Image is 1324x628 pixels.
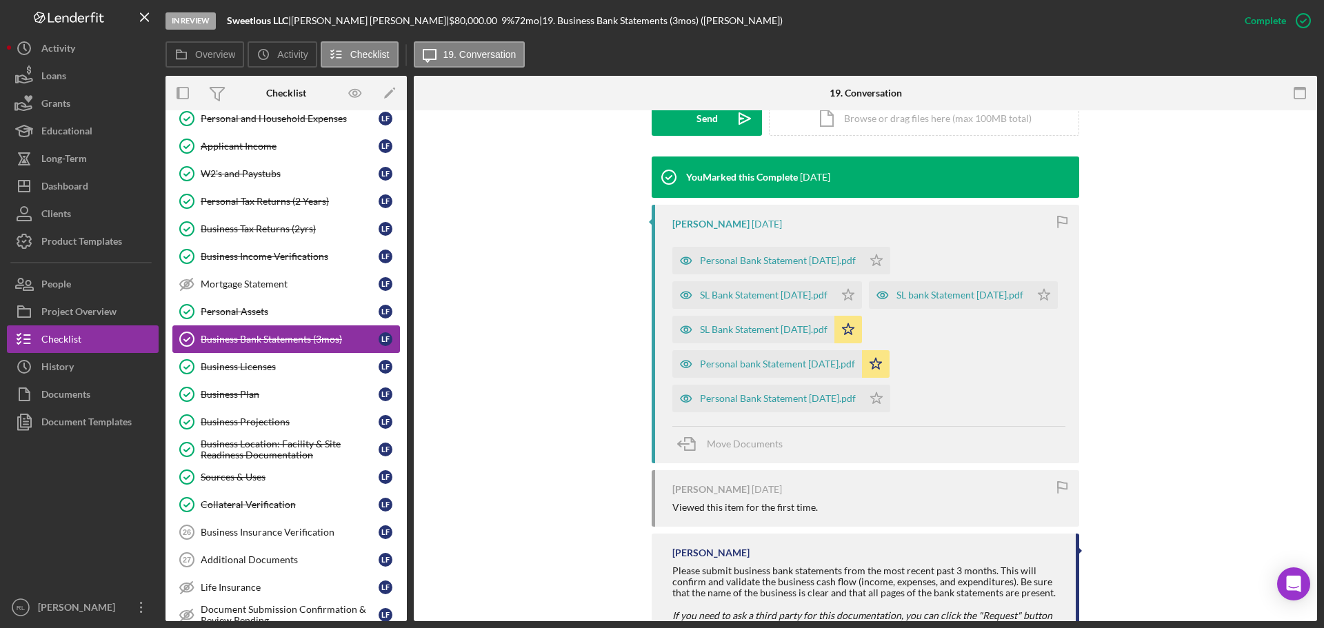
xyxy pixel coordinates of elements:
div: Business Insurance Verification [201,527,379,538]
button: Personal bank Statement [DATE].pdf [672,350,890,378]
div: Send [696,101,718,136]
div: Long-Term [41,145,87,176]
div: [PERSON_NAME] [34,594,124,625]
div: | 19. Business Bank Statements (3mos) ([PERSON_NAME]) [539,15,783,26]
div: Complete [1245,7,1286,34]
div: In Review [165,12,216,30]
a: Business Tax Returns (2yrs)LF [172,215,400,243]
div: Sources & Uses [201,472,379,483]
a: Business LicensesLF [172,353,400,381]
button: Documents [7,381,159,408]
div: 9 % [501,15,514,26]
button: RL[PERSON_NAME] [7,594,159,621]
div: Loans [41,62,66,93]
button: Long-Term [7,145,159,172]
div: Open Intercom Messenger [1277,567,1310,600]
div: L F [379,553,392,567]
button: Activity [248,41,317,68]
a: Grants [7,90,159,117]
div: Additional Documents [201,554,379,565]
div: L F [379,167,392,181]
a: Applicant IncomeLF [172,132,400,160]
div: L F [379,112,392,125]
a: 26Business Insurance VerificationLF [172,518,400,546]
label: Checklist [350,49,390,60]
div: L F [379,277,392,291]
div: Business Bank Statements (3mos) [201,334,379,345]
button: Educational [7,117,159,145]
div: Personal Assets [201,306,379,317]
div: L F [379,250,392,263]
div: Document Submission Confirmation & Review Pending [201,604,379,626]
a: Document Templates [7,408,159,436]
button: SL Bank Statement [DATE].pdf [672,316,862,343]
div: SL Bank Statement [DATE].pdf [700,290,827,301]
div: People [41,270,71,301]
div: L F [379,580,392,594]
div: [PERSON_NAME] [672,547,750,558]
button: Personal Bank Statement [DATE].pdf [672,247,890,274]
div: L F [379,194,392,208]
button: History [7,353,159,381]
text: RL [17,604,26,611]
div: Life Insurance [201,582,379,593]
div: L F [379,222,392,236]
a: Mortgage StatementLF [172,270,400,298]
button: SL Bank Statement [DATE].pdf [672,281,862,309]
a: Activity [7,34,159,62]
a: Life InsuranceLF [172,574,400,601]
div: L F [379,305,392,318]
span: Move Documents [707,438,783,449]
div: Activity [41,34,75,65]
button: Checklist [321,41,399,68]
div: History [41,353,74,384]
div: L F [379,525,392,539]
div: Business Location: Facility & Site Readiness Documentation [201,438,379,460]
button: SL bank Statement [DATE].pdf [869,281,1058,309]
a: Sources & UsesLF [172,463,400,491]
a: Personal and Household ExpensesLF [172,105,400,132]
div: 72 mo [514,15,539,26]
a: Business Bank Statements (3mos)LF [172,325,400,353]
time: 2025-07-11 18:46 [752,219,782,230]
a: Loans [7,62,159,90]
button: People [7,270,159,298]
div: Collateral Verification [201,499,379,510]
div: Project Overview [41,298,117,329]
div: [PERSON_NAME] [672,219,750,230]
a: 27Additional DocumentsLF [172,546,400,574]
div: Checklist [266,88,306,99]
div: Educational [41,117,92,148]
div: Business Projections [201,416,379,427]
a: Checklist [7,325,159,353]
div: Personal Tax Returns (2 Years) [201,196,379,207]
div: Business Tax Returns (2yrs) [201,223,379,234]
div: L F [379,498,392,511]
div: L F [379,443,392,456]
div: Documents [41,381,90,412]
div: L F [379,387,392,401]
button: Dashboard [7,172,159,200]
div: Business Licenses [201,361,379,372]
div: Personal and Household Expenses [201,113,379,124]
div: | [227,15,291,26]
button: Move Documents [672,427,796,461]
time: 2025-08-18 18:22 [800,172,830,183]
tspan: 27 [183,556,191,564]
label: Overview [195,49,235,60]
button: Personal Bank Statement [DATE].pdf [672,385,890,412]
b: Sweetlous LLC [227,14,288,26]
div: You Marked this Complete [686,172,798,183]
a: Project Overview [7,298,159,325]
div: Product Templates [41,227,122,259]
div: Mortgage Statement [201,278,379,290]
a: Business Income VerificationsLF [172,243,400,270]
time: 2025-07-10 17:32 [752,484,782,495]
div: L F [379,608,392,622]
button: Send [652,101,762,136]
button: Overview [165,41,244,68]
a: Business PlanLF [172,381,400,408]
